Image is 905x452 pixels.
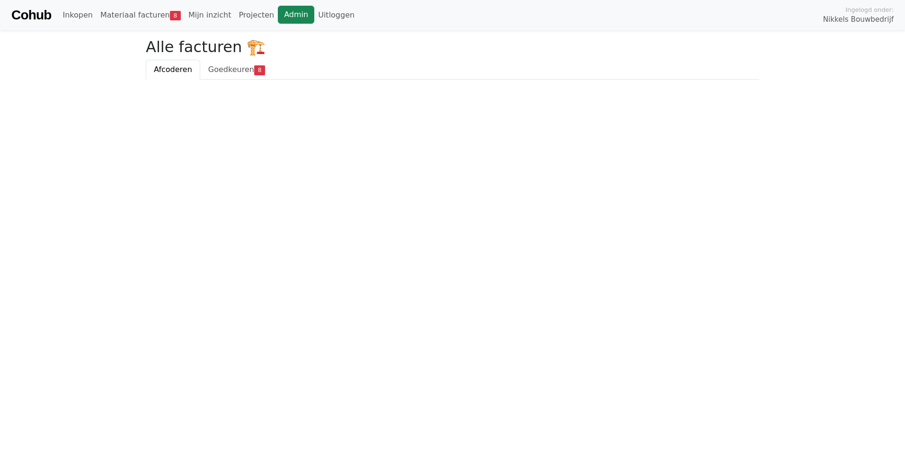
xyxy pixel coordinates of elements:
span: Afcoderen [154,65,192,74]
a: Cohub [11,4,51,27]
a: Mijn inzicht [185,6,235,25]
span: Goedkeuren [208,65,254,74]
span: Ingelogd onder: [845,5,894,14]
h2: Alle facturen 🏗️ [146,38,759,56]
a: Uitloggen [314,6,358,25]
a: Goedkeuren8 [200,60,273,80]
span: Nikkels Bouwbedrijf [823,14,894,25]
a: Afcoderen [146,60,200,80]
a: Materiaal facturen8 [97,6,185,25]
span: 8 [170,11,181,20]
a: Inkopen [59,6,96,25]
a: Projecten [235,6,278,25]
span: 8 [254,65,265,75]
a: Admin [278,6,314,24]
